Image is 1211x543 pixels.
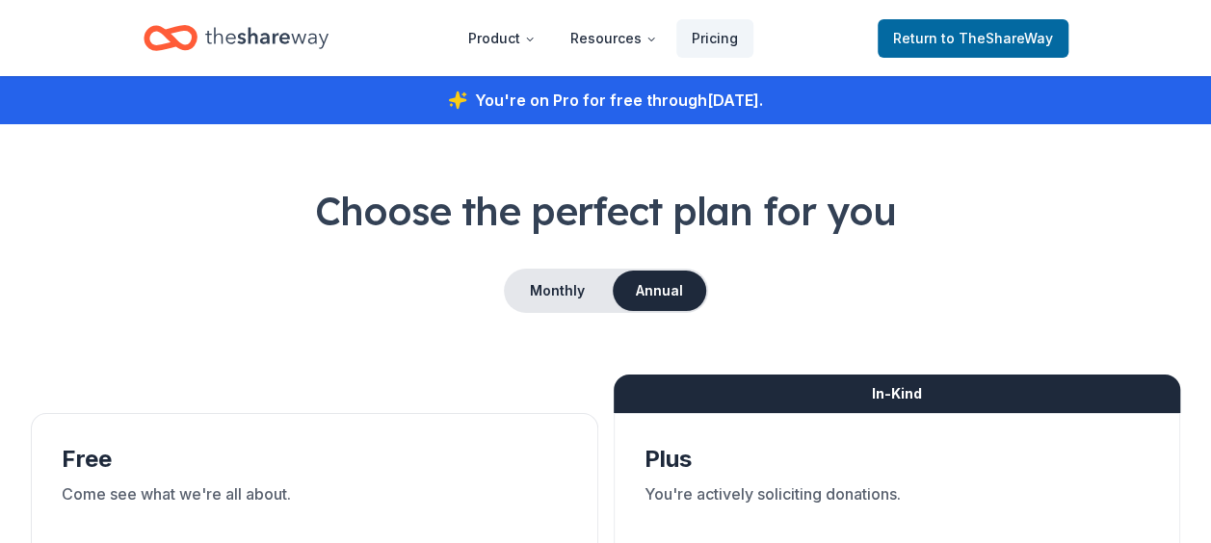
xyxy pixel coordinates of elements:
[62,482,567,536] div: Come see what we're all about.
[878,19,1068,58] a: Returnto TheShareWay
[645,482,1150,536] div: You're actively soliciting donations.
[614,375,1181,413] div: In-Kind
[676,19,753,58] a: Pricing
[144,15,329,61] a: Home
[941,30,1053,46] span: to TheShareWay
[453,19,551,58] button: Product
[555,19,672,58] button: Resources
[31,184,1180,238] h1: Choose the perfect plan for you
[453,15,753,61] nav: Main
[506,271,609,311] button: Monthly
[613,271,706,311] button: Annual
[645,444,1150,475] div: Plus
[62,444,567,475] div: Free
[893,27,1053,50] span: Return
